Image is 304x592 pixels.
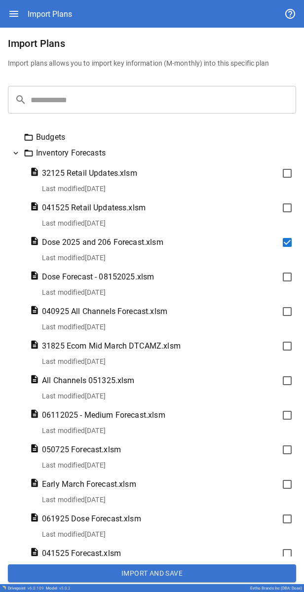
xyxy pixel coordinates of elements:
p: Last modified [DATE] [42,253,292,263]
span: 050725 Forecast.xlsm [42,444,121,456]
button: Import and Save [8,564,296,582]
p: Last modified [DATE] [42,529,292,539]
h6: Import plans allows you to import key information (M-monthly) into this specific plan [8,58,296,69]
div: Drivepoint [8,586,44,591]
p: Last modified [DATE] [42,495,292,505]
p: Last modified [DATE] [42,426,292,435]
h6: Import Plans [8,36,296,51]
span: All Channels 051325.xlsm [42,375,135,387]
span: Dose Forecast - 08152025.xlsm [42,271,154,283]
span: 041525 Forecast.xlsm [42,548,121,559]
span: Early March Forecast.xlsm [42,478,136,490]
p: Last modified [DATE] [42,287,292,297]
p: Last modified [DATE] [42,391,292,401]
div: Eetho Brands Inc (DBA: Dose) [250,586,302,591]
div: Import Plans [28,9,72,19]
p: Last modified [DATE] [42,218,292,228]
span: Dose 2025 and 206 Forecast.xlsm [42,237,163,248]
span: search [15,94,27,106]
p: Last modified [DATE] [42,184,292,194]
p: Last modified [DATE] [42,460,292,470]
span: v 5.0.2 [59,586,71,591]
p: Last modified [DATE] [42,356,292,366]
p: Last modified [DATE] [42,322,292,332]
span: 061925 Dose Forecast.xlsm [42,513,141,525]
div: Model [46,586,71,591]
span: 040925 All Channels Forecast.xlsm [42,306,167,317]
span: 32125 Retail Updates.xlsm [42,167,137,179]
div: Inventory Forecasts [24,147,292,159]
span: v 6.0.109 [28,586,44,591]
img: Drivepoint [2,586,6,590]
span: 041525 Retail Updatess.xlsm [42,202,146,214]
div: Budgets [24,131,292,143]
span: 06112025 - Medium Forecast.xlsm [42,409,165,421]
span: 31825 Ecom Mid March DTCAMZ.xlsm [42,340,181,352]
